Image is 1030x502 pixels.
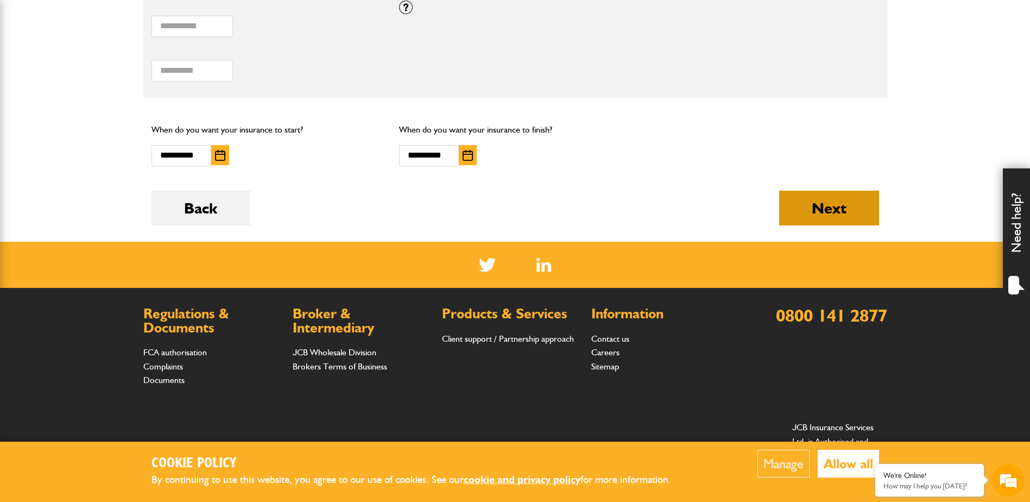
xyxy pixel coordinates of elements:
[757,450,810,478] button: Manage
[442,334,574,344] a: Client support / Partnership approach
[591,347,620,357] a: Careers
[591,334,629,344] a: Contact us
[151,123,383,137] p: When do you want your insurance to start?
[883,471,976,480] div: We're Online!
[215,150,225,161] img: Choose date
[463,150,473,161] img: Choose date
[779,191,879,225] button: Next
[399,123,631,137] p: When do you want your insurance to finish?
[151,191,250,225] button: Back
[151,455,689,472] h2: Cookie Policy
[536,258,551,272] a: LinkedIn
[776,305,887,326] a: 0800 141 2877
[143,361,183,372] a: Complaints
[479,258,496,272] img: Twitter
[818,450,879,478] button: Allow all
[14,101,198,124] input: Enter your last name
[464,473,580,486] a: cookie and privacy policy
[143,375,185,385] a: Documents
[143,347,207,357] a: FCA authorisation
[143,307,282,335] h2: Regulations & Documents
[442,307,580,321] h2: Products & Services
[1003,168,1030,304] div: Need help?
[14,133,198,156] input: Enter your email address
[148,335,197,349] em: Start Chat
[883,482,976,490] p: How may I help you today?
[293,307,431,335] h2: Broker & Intermediary
[293,361,387,372] a: Brokers Terms of Business
[151,472,689,488] p: By continuing to use this website, you agree to our use of cookies. See our for more information.
[293,347,376,357] a: JCB Wholesale Division
[591,307,730,321] h2: Information
[178,5,204,32] div: Minimize live chat window
[591,361,619,372] a: Sitemap
[14,165,198,189] input: Enter your phone number
[18,60,46,76] img: d_20077148190_company_1631870298795_20077148190
[56,61,182,75] div: Chat with us now
[536,258,551,272] img: Linked In
[14,197,198,325] textarea: Type your message and hit 'Enter'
